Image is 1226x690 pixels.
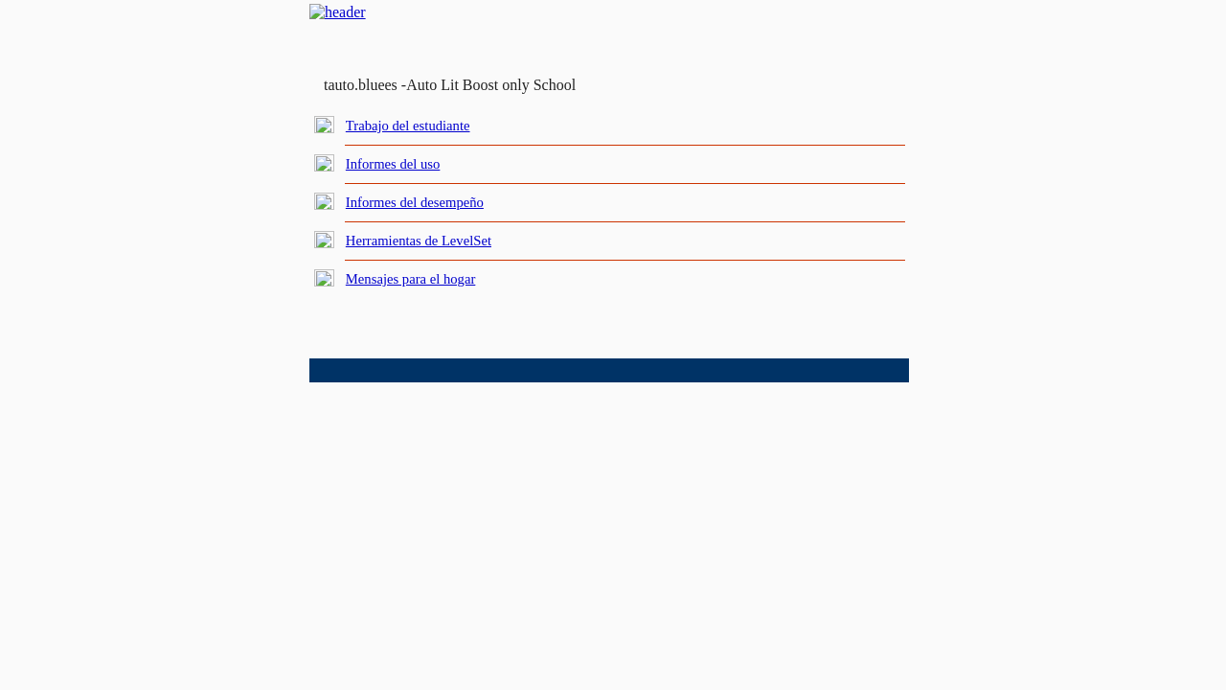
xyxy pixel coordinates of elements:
img: header [309,4,366,21]
img: plus.gif [314,193,334,210]
td: tauto.bluees - [324,77,676,94]
img: plus.gif [314,116,334,133]
img: plus.gif [314,231,334,248]
a: Herramientas de LevelSet [346,233,491,248]
a: Informes del uso [346,156,441,172]
img: plus.gif [314,154,334,172]
nobr: Auto Lit Boost only School [406,77,576,93]
a: Mensajes para el hogar [346,271,476,287]
a: Trabajo del estudiante [346,118,470,133]
img: plus.gif [314,269,334,287]
a: Informes del desempeño [346,195,484,210]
